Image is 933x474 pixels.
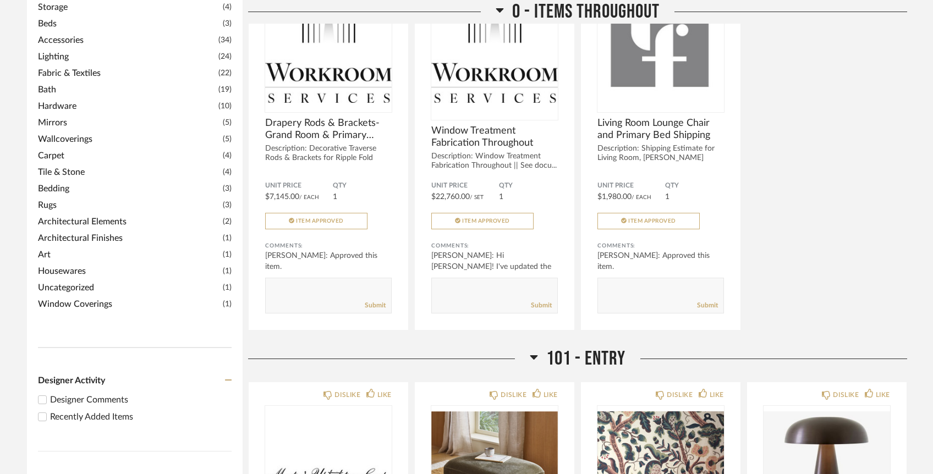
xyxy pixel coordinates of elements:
div: [PERSON_NAME]: Approved this item. [597,250,724,272]
span: (2) [223,216,232,228]
span: (3) [223,183,232,195]
a: Submit [697,301,718,310]
span: (4) [223,1,232,13]
span: (10) [218,100,232,112]
div: Comments: [265,240,392,251]
span: Tile & Stone [38,166,220,179]
span: Accessories [38,34,216,47]
span: QTY [333,181,392,190]
span: (4) [223,150,232,162]
span: / Set [470,195,484,200]
span: Item Approved [628,218,676,224]
span: Architectural Elements [38,215,220,228]
span: QTY [499,181,558,190]
button: Item Approved [597,213,700,229]
span: (1) [223,282,232,294]
span: $1,980.00 [597,193,632,201]
div: [PERSON_NAME]: Approved this item. [265,250,392,272]
span: (1) [223,232,232,244]
a: Submit [365,301,386,310]
span: (34) [218,34,232,46]
span: (22) [218,67,232,79]
div: [PERSON_NAME]: Hi [PERSON_NAME]! I've updated the pricing and added the ... [431,250,558,283]
div: DISLIKE [667,389,693,400]
span: Architectural Finishes [38,232,220,245]
span: Window Coverings [38,297,220,311]
span: Lighting [38,50,216,63]
span: 1 [333,193,337,201]
span: Uncategorized [38,281,220,294]
a: Submit [531,301,552,310]
span: Item Approved [296,218,344,224]
span: Fabric & Textiles [38,67,216,80]
span: Bath [38,83,216,96]
div: DISLIKE [501,389,526,400]
span: (1) [223,265,232,277]
span: Mirrors [38,116,220,129]
span: Wallcoverings [38,133,220,146]
span: Hardware [38,100,216,113]
span: Unit Price [431,181,499,190]
div: DISLIKE [334,389,360,400]
div: LIKE [876,389,890,400]
span: Storage [38,1,220,14]
span: Beds [38,17,220,30]
span: Living Room Lounge Chair and Primary Bed Shipping [597,117,724,141]
button: Item Approved [265,213,367,229]
span: (24) [218,51,232,63]
span: Item Approved [462,218,510,224]
span: Rugs [38,199,220,212]
span: Unit Price [265,181,333,190]
span: (5) [223,133,232,145]
span: Drapery Rods & Brackets- Grand Room & Primary Bedroom [265,117,392,141]
span: (4) [223,166,232,178]
span: (19) [218,84,232,96]
div: LIKE [710,389,724,400]
span: Designer Activity [38,376,105,385]
div: LIKE [377,389,392,400]
span: / Each [299,195,319,200]
span: $7,145.00 [265,193,299,201]
span: (5) [223,117,232,129]
div: Comments: [431,240,558,251]
span: (3) [223,18,232,30]
span: Carpet [38,149,220,162]
span: / Each [632,195,651,200]
span: QTY [665,181,724,190]
div: Recently Added Items [50,410,232,423]
span: 1 [665,193,669,201]
div: LIKE [544,389,558,400]
button: Item Approved [431,213,534,229]
span: (3) [223,199,232,211]
div: DISLIKE [833,389,859,400]
span: $22,760.00 [431,193,470,201]
span: 1 [499,193,503,201]
div: Description: Shipping Estimate for Living Room, [PERSON_NAME] Lounge Chairs... [597,144,724,172]
span: Unit Price [597,181,665,190]
span: Housewares [38,264,220,278]
div: Description: Window Treatment Fabrication Throughout || See docu... [431,152,558,170]
div: Designer Comments [50,393,232,406]
span: Art [38,248,220,261]
span: Window Treatment Fabrication Throughout [431,125,558,149]
span: 101 - Entry [546,347,625,371]
span: (1) [223,298,232,310]
span: Bedding [38,182,220,195]
span: (1) [223,249,232,261]
div: Comments: [597,240,724,251]
div: Description: Decorative Traverse Rods & Brackets for Ripple Fold Dra... [265,144,392,172]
